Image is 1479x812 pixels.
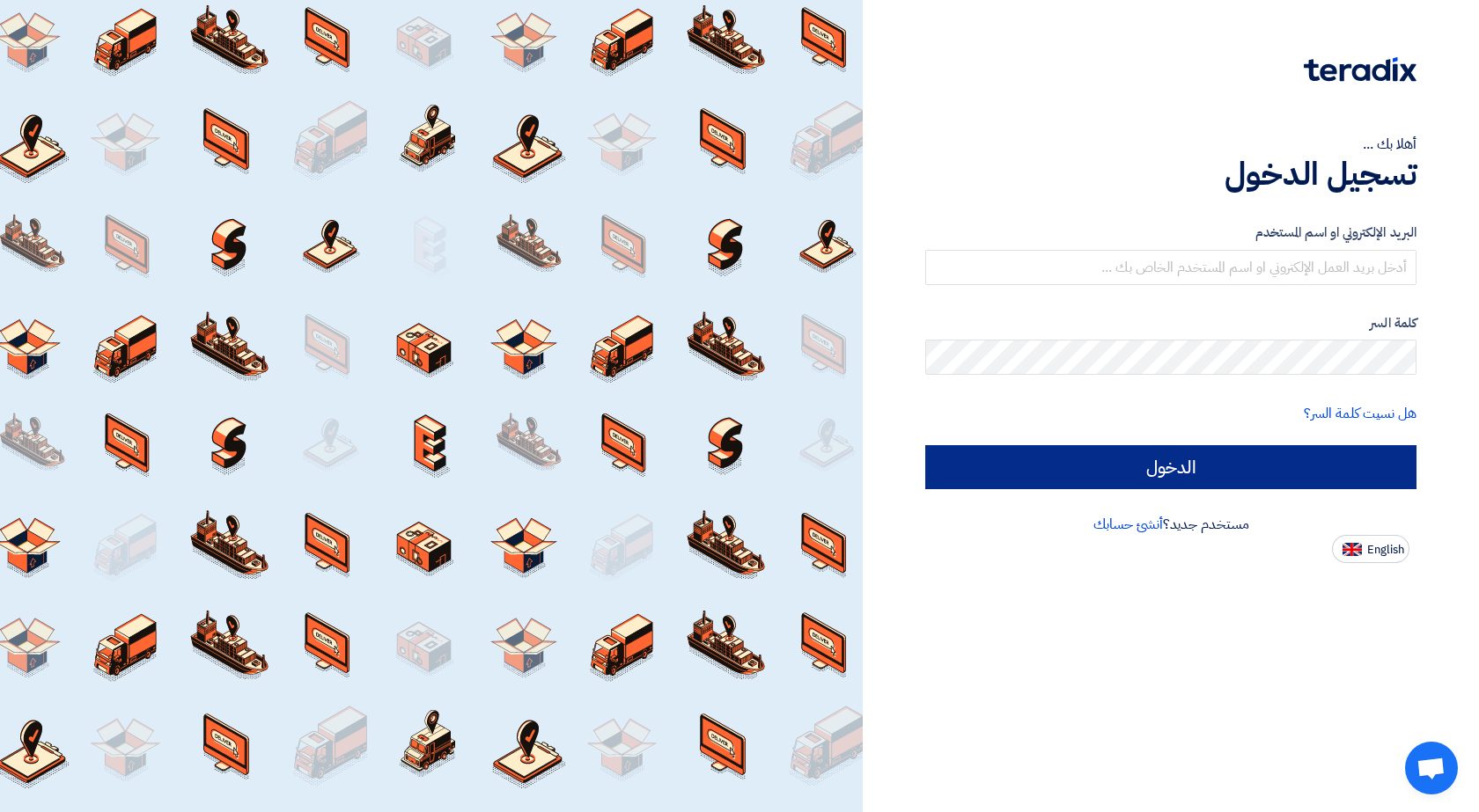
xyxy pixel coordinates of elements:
img: en-US.png [1343,543,1362,556]
img: Teradix logo [1304,57,1416,82]
a: Open chat [1405,742,1458,794]
input: أدخل بريد العمل الإلكتروني او اسم المستخدم الخاص بك ... [925,250,1416,285]
span: English [1367,544,1404,556]
div: مستخدم جديد؟ [925,514,1416,535]
label: البريد الإلكتروني او اسم المستخدم [925,223,1416,243]
a: أنشئ حسابك [1093,514,1163,535]
a: هل نسيت كلمة السر؟ [1304,403,1416,424]
input: الدخول [925,445,1416,489]
button: English [1332,535,1409,563]
label: كلمة السر [925,313,1416,333]
div: أهلا بك ... [925,134,1416,155]
h1: تسجيل الدخول [925,155,1416,194]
